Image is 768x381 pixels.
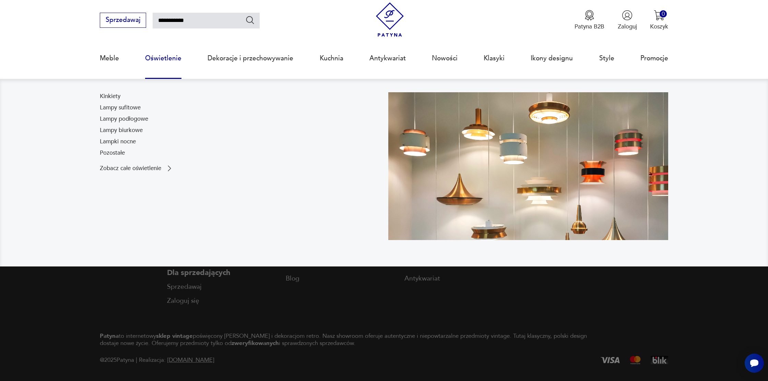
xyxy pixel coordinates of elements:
[650,10,668,31] button: 0Koszyk
[584,10,595,21] img: Ikona medalu
[618,10,637,31] button: Zaloguj
[575,10,604,31] button: Patyna B2B
[531,43,573,74] a: Ikony designu
[245,15,255,25] button: Szukaj
[100,126,143,134] a: Lampy biurkowe
[208,43,293,74] a: Dekoracje i przechowywanie
[100,138,136,146] a: Lampki nocne
[599,43,614,74] a: Style
[369,43,406,74] a: Antykwariat
[145,43,181,74] a: Oświetlenie
[100,149,125,157] a: Pozostałe
[618,23,637,31] p: Zaloguj
[100,166,161,171] p: Zobacz całe oświetlenie
[432,43,458,74] a: Nowości
[100,164,174,172] a: Zobacz całe oświetlenie
[745,354,764,373] iframe: Smartsupp widget button
[100,115,148,123] a: Lampy podłogowe
[100,104,141,112] a: Lampy sufitowe
[373,2,407,37] img: Patyna - sklep z meblami i dekoracjami vintage
[575,10,604,31] a: Ikona medaluPatyna B2B
[622,10,633,21] img: Ikonka użytkownika
[575,23,604,31] p: Patyna B2B
[100,18,146,23] a: Sprzedawaj
[484,43,505,74] a: Klasyki
[388,92,668,240] img: a9d990cd2508053be832d7f2d4ba3cb1.jpg
[100,43,119,74] a: Meble
[650,23,668,31] p: Koszyk
[640,43,668,74] a: Promocje
[660,10,667,17] div: 0
[320,43,343,74] a: Kuchnia
[100,92,120,100] a: Kinkiety
[100,13,146,28] button: Sprzedawaj
[654,10,664,21] img: Ikona koszyka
